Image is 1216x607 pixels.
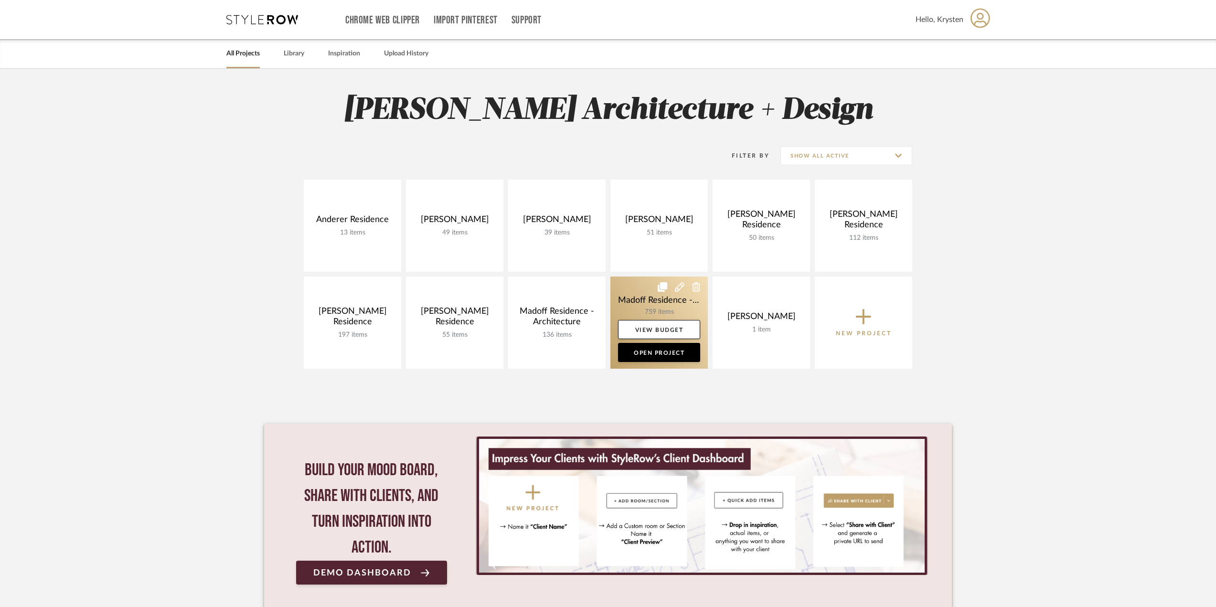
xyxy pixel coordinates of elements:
[822,209,905,234] div: [PERSON_NAME] Residence
[516,331,598,339] div: 136 items
[720,234,802,242] div: 50 items
[479,439,925,573] img: StyleRow_Client_Dashboard_Banner__1_.png
[618,343,700,362] a: Open Project
[815,277,912,369] button: New Project
[516,214,598,229] div: [PERSON_NAME]
[916,14,963,25] span: Hello, Krysten
[719,151,769,160] div: Filter By
[226,47,260,60] a: All Projects
[311,331,394,339] div: 197 items
[296,458,447,561] div: Build your mood board, share with clients, and turn inspiration into action.
[311,306,394,331] div: [PERSON_NAME] Residence
[618,229,700,237] div: 51 items
[264,93,952,128] h2: [PERSON_NAME] Architecture + Design
[414,214,496,229] div: [PERSON_NAME]
[836,329,892,338] p: New Project
[512,16,542,24] a: Support
[311,214,394,229] div: Anderer Residence
[516,229,598,237] div: 39 items
[476,437,928,575] div: 0
[414,331,496,339] div: 55 items
[345,16,420,24] a: Chrome Web Clipper
[414,229,496,237] div: 49 items
[414,306,496,331] div: [PERSON_NAME] Residence
[516,306,598,331] div: Madoff Residence - Architecture
[311,229,394,237] div: 13 items
[618,214,700,229] div: [PERSON_NAME]
[822,234,905,242] div: 112 items
[313,568,411,577] span: Demo Dashboard
[720,326,802,334] div: 1 item
[434,16,498,24] a: Import Pinterest
[384,47,428,60] a: Upload History
[720,311,802,326] div: [PERSON_NAME]
[296,561,447,585] a: Demo Dashboard
[328,47,360,60] a: Inspiration
[720,209,802,234] div: [PERSON_NAME] Residence
[284,47,304,60] a: Library
[618,320,700,339] a: View Budget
